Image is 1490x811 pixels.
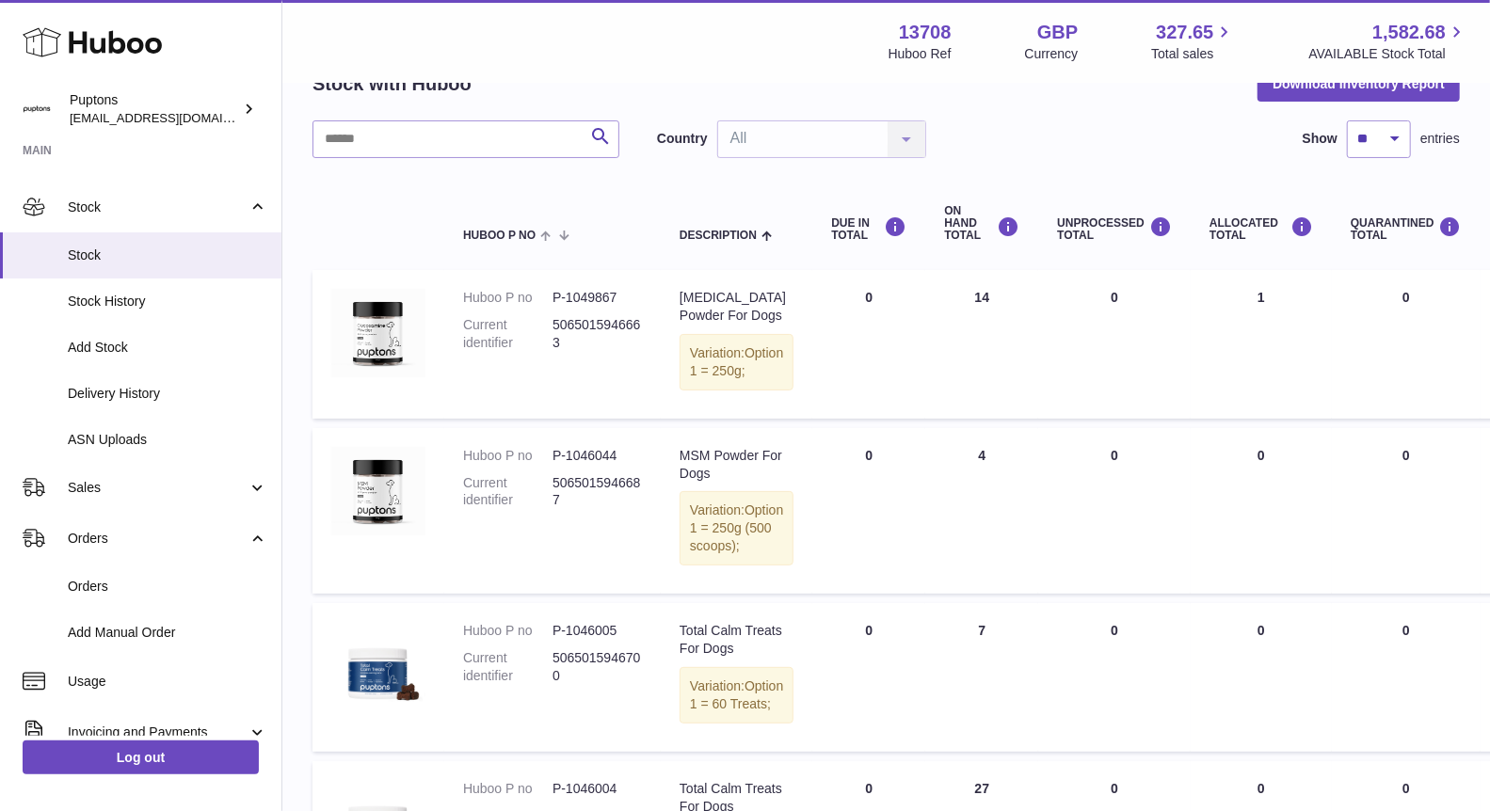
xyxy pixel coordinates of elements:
[463,447,553,465] dt: Huboo P no
[553,780,642,798] dd: P-1046004
[680,622,793,658] div: Total Calm Treats For Dogs
[553,447,642,465] dd: P-1046044
[1057,216,1172,242] div: UNPROCESSED Total
[68,246,267,264] span: Stock
[68,624,267,642] span: Add Manual Order
[690,502,783,553] span: Option 1 = 250g (500 scoops);
[70,110,277,125] span: [EMAIL_ADDRESS][DOMAIN_NAME]
[553,649,642,685] dd: 5065015946700
[680,289,793,325] div: [MEDICAL_DATA] Powder For Dogs
[812,270,925,419] td: 0
[925,270,1038,419] td: 14
[680,230,757,242] span: Description
[463,230,536,242] span: Huboo P no
[68,724,248,741] span: Invoicing and Payments
[690,678,783,711] span: Option 1 = 60 Treats;
[1038,428,1191,594] td: 0
[944,205,1019,243] div: ON HAND Total
[1402,781,1410,796] span: 0
[553,289,642,307] dd: P-1049867
[23,740,259,774] a: Log out
[1420,130,1460,148] span: entries
[657,130,708,148] label: Country
[331,447,425,535] img: product image
[463,289,553,307] dt: Huboo P no
[312,72,472,97] h2: Stock with Huboo
[463,649,553,685] dt: Current identifier
[1372,20,1446,45] span: 1,582.68
[831,216,906,242] div: DUE IN TOTAL
[680,334,793,390] div: Variation:
[1191,428,1332,594] td: 0
[463,474,553,510] dt: Current identifier
[1402,448,1410,463] span: 0
[70,91,239,127] div: Puptons
[1351,216,1462,242] div: QUARANTINED Total
[1156,20,1213,45] span: 327.65
[68,479,248,497] span: Sales
[68,578,267,596] span: Orders
[1151,20,1235,63] a: 327.65 Total sales
[68,673,267,691] span: Usage
[463,316,553,352] dt: Current identifier
[1151,45,1235,63] span: Total sales
[68,431,267,449] span: ASN Uploads
[463,780,553,798] dt: Huboo P no
[68,530,248,548] span: Orders
[690,345,783,378] span: Option 1 = 250g;
[1025,45,1079,63] div: Currency
[899,20,952,45] strong: 13708
[68,199,248,216] span: Stock
[925,428,1038,594] td: 4
[680,447,793,483] div: MSM Powder For Dogs
[68,385,267,403] span: Delivery History
[1258,67,1460,101] button: Download Inventory Report
[1038,603,1191,752] td: 0
[553,622,642,640] dd: P-1046005
[1308,45,1467,63] span: AVAILABLE Stock Total
[331,622,425,716] img: product image
[1402,290,1410,305] span: 0
[925,603,1038,752] td: 7
[1308,20,1467,63] a: 1,582.68 AVAILABLE Stock Total
[1402,623,1410,638] span: 0
[23,95,51,123] img: hello@puptons.com
[812,603,925,752] td: 0
[553,316,642,352] dd: 5065015946663
[1037,20,1078,45] strong: GBP
[1038,270,1191,419] td: 0
[553,474,642,510] dd: 5065015946687
[812,428,925,594] td: 0
[463,622,553,640] dt: Huboo P no
[1210,216,1313,242] div: ALLOCATED Total
[1303,130,1338,148] label: Show
[680,491,793,565] div: Variation:
[1191,270,1332,419] td: 1
[680,667,793,724] div: Variation:
[68,339,267,357] span: Add Stock
[331,289,425,377] img: product image
[889,45,952,63] div: Huboo Ref
[68,293,267,310] span: Stock History
[1191,603,1332,752] td: 0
